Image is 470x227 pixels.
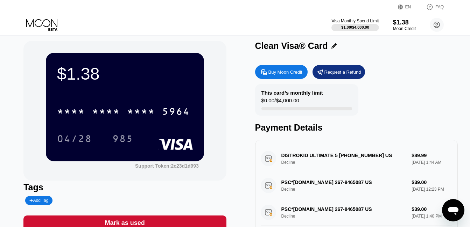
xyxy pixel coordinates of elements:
[135,163,199,169] div: Support Token: 2c23d1d993
[268,69,302,75] div: Buy Moon Credit
[52,130,97,147] div: 04/28
[405,5,411,9] div: EN
[419,3,444,10] div: FAQ
[255,123,458,133] div: Payment Details
[331,19,379,23] div: Visa Monthly Spend Limit
[105,219,145,227] div: Mark as used
[341,25,369,29] div: $1.00 / $4,000.00
[112,134,133,145] div: 985
[398,3,419,10] div: EN
[393,19,416,26] div: $1.38
[57,64,193,83] div: $1.38
[324,69,361,75] div: Request a Refund
[23,182,226,192] div: Tags
[331,19,379,31] div: Visa Monthly Spend Limit$1.00/$4,000.00
[442,199,464,221] iframe: Button to launch messaging window
[261,97,299,107] div: $0.00 / $4,000.00
[135,163,199,169] div: Support Token:2c23d1d993
[393,19,416,31] div: $1.38Moon Credit
[255,41,328,51] div: Clean Visa® Card
[261,90,323,96] div: This card’s monthly limit
[107,130,139,147] div: 985
[255,65,308,79] div: Buy Moon Credit
[162,107,190,118] div: 5964
[57,134,92,145] div: 04/28
[25,196,52,205] div: Add Tag
[313,65,365,79] div: Request a Refund
[29,198,48,203] div: Add Tag
[435,5,444,9] div: FAQ
[393,26,416,31] div: Moon Credit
